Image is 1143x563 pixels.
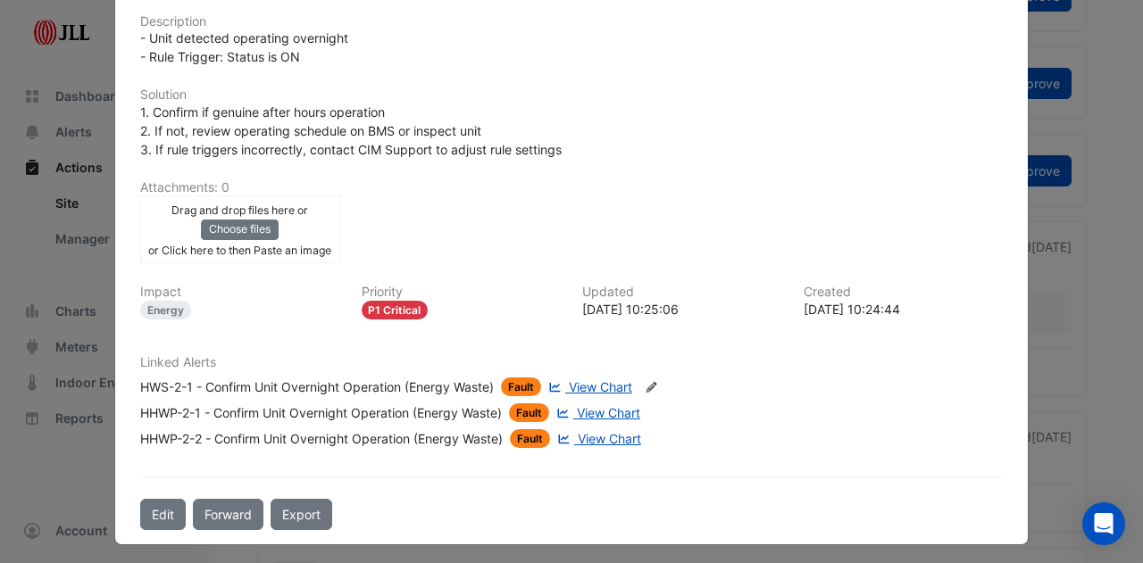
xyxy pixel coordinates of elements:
[553,403,640,422] a: View Chart
[804,285,1004,300] h6: Created
[140,377,494,396] div: HWS-2-1 - Confirm Unit Overnight Operation (Energy Waste)
[140,499,186,530] button: Edit
[582,300,782,319] div: [DATE] 10:25:06
[140,14,1003,29] h6: Description
[545,377,632,396] a: View Chart
[140,403,502,422] div: HHWP-2-1 - Confirm Unit Overnight Operation (Energy Waste)
[569,379,632,394] span: View Chart
[501,377,541,396] span: Fault
[645,381,658,394] fa-icon: Edit Linked Alerts
[578,431,641,446] span: View Chart
[577,405,640,420] span: View Chart
[271,499,332,530] a: Export
[140,301,191,319] div: Energy
[362,301,429,319] div: P1 Critical
[193,499,263,530] button: Forward
[509,403,549,422] span: Fault
[1082,502,1125,545] div: Open Intercom Messenger
[140,180,1003,195] h6: Attachments: 0
[140,285,340,300] h6: Impact
[171,203,308,217] small: Drag and drop files here or
[140,429,503,448] div: HHWP-2-2 - Confirm Unit Overnight Operation (Energy Waste)
[140,355,1003,370] h6: Linked Alerts
[140,104,562,157] span: 1. Confirm if genuine after hours operation 2. If not, review operating schedule on BMS or inspec...
[201,219,279,239] button: Choose files
[140,30,348,64] span: - Unit detected operating overnight - Rule Trigger: Status is ON
[148,244,331,257] small: or Click here to then Paste an image
[554,429,641,448] a: View Chart
[804,300,1004,319] div: [DATE] 10:24:44
[510,429,550,448] span: Fault
[582,285,782,300] h6: Updated
[140,87,1003,103] h6: Solution
[362,285,562,300] h6: Priority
